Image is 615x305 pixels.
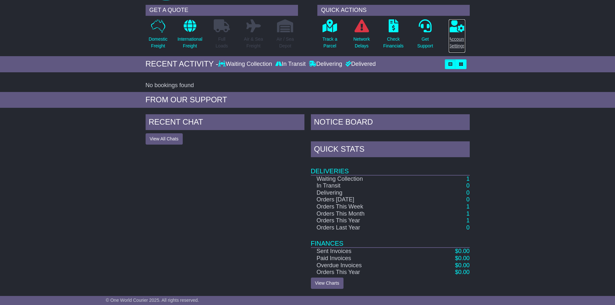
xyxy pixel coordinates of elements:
[311,224,426,231] td: Orders Last Year
[311,269,426,276] td: Orders This Year
[417,36,433,49] p: Get Support
[146,114,304,132] div: RECENT CHAT
[277,36,294,49] p: Air / Sea Depot
[146,95,470,105] div: FROM OUR SUPPORT
[353,19,370,53] a: NetworkDelays
[311,189,426,197] td: Delivering
[149,36,167,49] p: Domestic Freight
[455,262,469,269] a: $0.00
[146,59,219,69] div: RECENT ACTIVITY -
[148,19,168,53] a: DomesticFreight
[458,269,469,275] span: 0.00
[244,36,263,49] p: Air & Sea Freight
[448,19,466,53] a: AccountSettings
[214,36,230,49] p: Full Loads
[311,278,343,289] a: View Charts
[146,82,470,89] div: No bookings found
[311,114,470,132] div: NOTICE BOARD
[311,231,470,248] td: Finances
[417,19,433,53] a: GetSupport
[466,203,469,210] a: 1
[322,19,338,53] a: Track aParcel
[311,210,426,218] td: Orders This Month
[177,19,203,53] a: InternationalFreight
[455,255,469,261] a: $0.00
[311,159,470,175] td: Deliveries
[317,5,470,16] div: QUICK ACTIONS
[311,203,426,210] td: Orders This Week
[311,255,426,262] td: Paid Invoices
[311,217,426,224] td: Orders This Year
[458,248,469,254] span: 0.00
[458,255,469,261] span: 0.00
[311,182,426,189] td: In Transit
[449,36,465,49] p: Account Settings
[466,189,469,196] a: 0
[178,36,202,49] p: International Freight
[466,182,469,189] a: 0
[307,61,344,68] div: Delivering
[274,61,307,68] div: In Transit
[466,196,469,203] a: 0
[311,141,470,159] div: Quick Stats
[466,224,469,231] a: 0
[311,248,426,255] td: Sent Invoices
[146,133,183,145] button: View All Chats
[311,262,426,269] td: Overdue Invoices
[311,196,426,203] td: Orders [DATE]
[455,269,469,275] a: $0.00
[383,36,404,49] p: Check Financials
[466,210,469,217] a: 1
[353,36,370,49] p: Network Delays
[466,217,469,224] a: 1
[383,19,404,53] a: CheckFinancials
[458,262,469,269] span: 0.00
[344,61,376,68] div: Delivered
[311,175,426,183] td: Waiting Collection
[455,248,469,254] a: $0.00
[466,176,469,182] a: 1
[323,36,337,49] p: Track a Parcel
[146,5,298,16] div: GET A QUOTE
[218,61,273,68] div: Waiting Collection
[106,298,199,303] span: © One World Courier 2025. All rights reserved.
